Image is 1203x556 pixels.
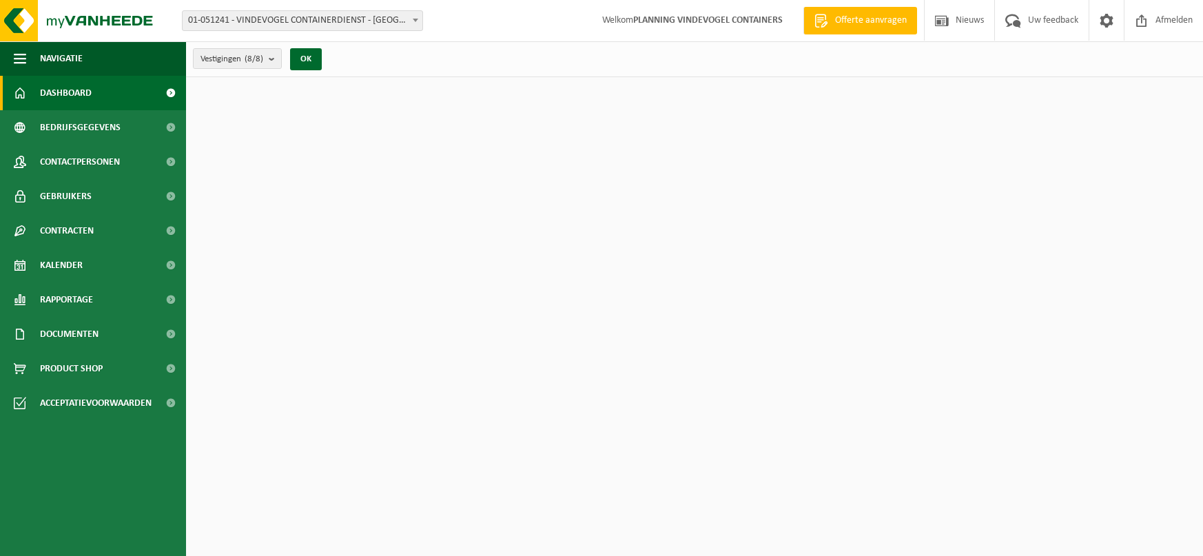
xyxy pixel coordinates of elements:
[182,10,423,31] span: 01-051241 - VINDEVOGEL CONTAINERDIENST - OUDENAARDE - OUDENAARDE
[832,14,910,28] span: Offerte aanvragen
[633,15,783,25] strong: PLANNING VINDEVOGEL CONTAINERS
[40,317,99,351] span: Documenten
[290,48,322,70] button: OK
[40,179,92,214] span: Gebruikers
[7,526,230,556] iframe: chat widget
[40,214,94,248] span: Contracten
[40,386,152,420] span: Acceptatievoorwaarden
[183,11,422,30] span: 01-051241 - VINDEVOGEL CONTAINERDIENST - OUDENAARDE - OUDENAARDE
[193,48,282,69] button: Vestigingen(8/8)
[40,282,93,317] span: Rapportage
[200,49,263,70] span: Vestigingen
[40,248,83,282] span: Kalender
[40,41,83,76] span: Navigatie
[40,110,121,145] span: Bedrijfsgegevens
[245,54,263,63] count: (8/8)
[40,76,92,110] span: Dashboard
[803,7,917,34] a: Offerte aanvragen
[40,351,103,386] span: Product Shop
[40,145,120,179] span: Contactpersonen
